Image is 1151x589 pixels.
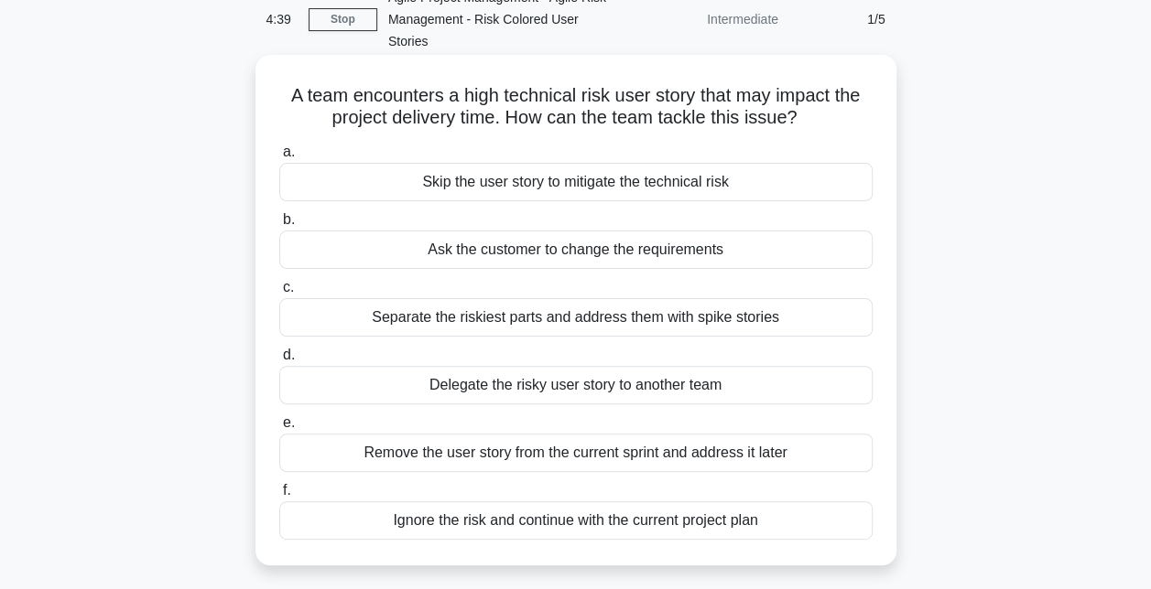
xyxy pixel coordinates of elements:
div: Ask the customer to change the requirements [279,230,873,269]
span: d. [283,347,295,362]
span: e. [283,414,295,430]
div: Remove the user story from the current sprint and address it later [279,434,873,472]
div: Separate the riskiest parts and address them with spike stories [279,298,873,337]
h5: A team encounters a high technical risk user story that may impact the project delivery time. How... [277,84,874,130]
span: a. [283,144,295,159]
div: Ignore the risk and continue with the current project plan [279,501,873,540]
a: Stop [309,8,377,31]
span: f. [283,482,291,498]
span: c. [283,279,294,294]
span: b. [283,211,295,227]
div: Intermediate [629,1,789,37]
div: Skip the user story to mitigate the technical risk [279,163,873,201]
div: 4:39 [255,1,309,37]
div: 1/5 [789,1,896,37]
div: Delegate the risky user story to another team [279,366,873,404]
